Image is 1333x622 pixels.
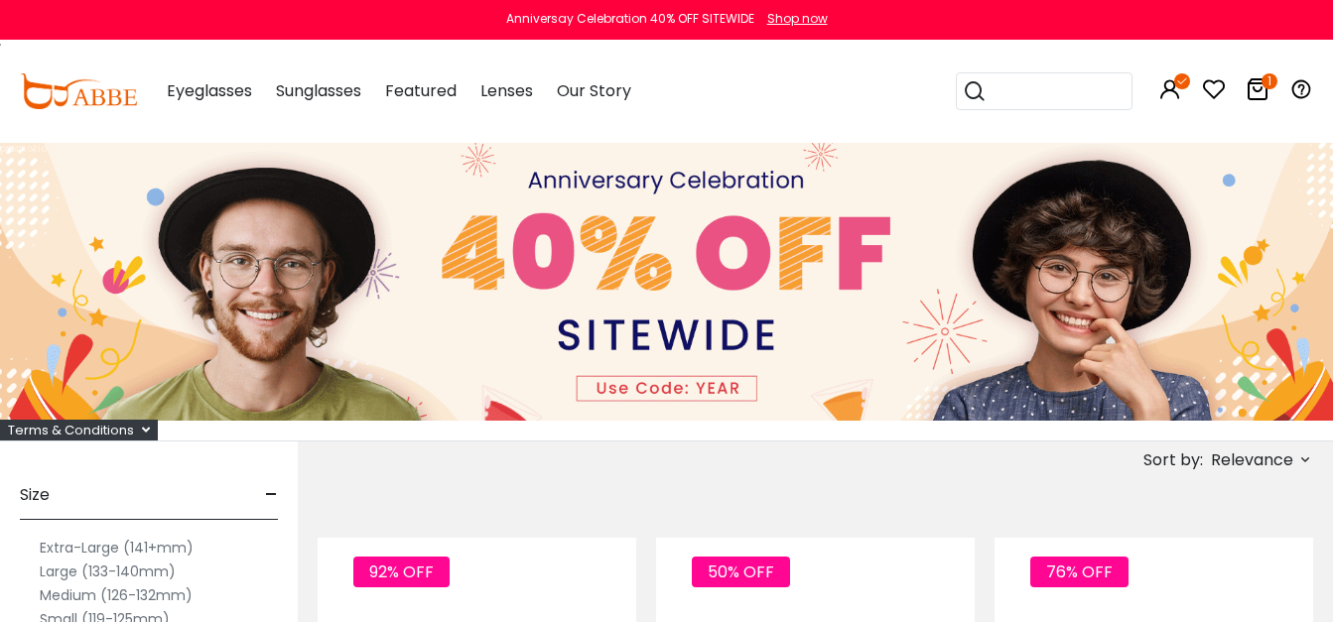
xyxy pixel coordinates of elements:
[385,79,457,102] span: Featured
[167,79,252,102] span: Eyeglasses
[506,10,754,28] div: Anniversay Celebration 40% OFF SITEWIDE
[20,73,137,109] img: abbeglasses.com
[265,471,278,519] span: -
[1143,448,1203,471] span: Sort by:
[557,79,631,102] span: Our Story
[767,10,828,28] div: Shop now
[353,557,450,587] span: 92% OFF
[276,79,361,102] span: Sunglasses
[40,536,194,560] label: Extra-Large (141+mm)
[480,79,533,102] span: Lenses
[40,583,193,607] label: Medium (126-132mm)
[40,560,176,583] label: Large (133-140mm)
[757,10,828,27] a: Shop now
[692,557,790,587] span: 50% OFF
[1262,73,1277,89] i: 1
[1030,557,1129,587] span: 76% OFF
[1246,81,1269,104] a: 1
[1211,442,1293,478] span: Relevance
[20,471,50,519] span: Size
